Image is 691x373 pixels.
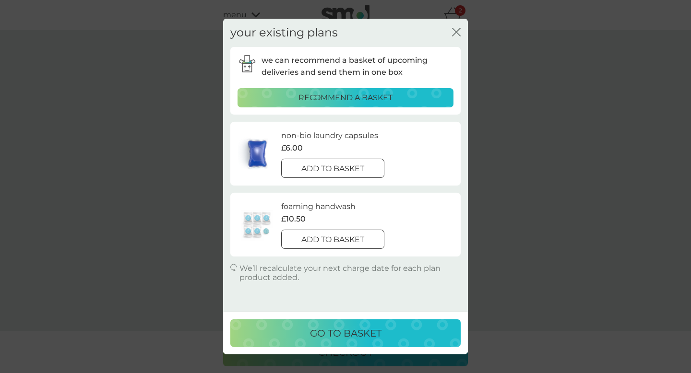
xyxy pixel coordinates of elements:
[301,163,364,175] p: add to basket
[239,264,461,282] p: We’ll recalculate your next charge date for each plan product added.
[281,213,306,225] p: £10.50
[281,129,378,142] p: non-bio laundry capsules
[238,88,453,107] button: recommend a basket
[298,92,393,104] p: recommend a basket
[281,200,356,213] p: foaming handwash
[281,230,384,249] button: add to basket
[310,326,381,341] p: go to basket
[301,233,364,246] p: add to basket
[230,26,338,40] h2: your existing plans
[230,319,461,347] button: go to basket
[262,54,453,79] p: we can recommend a basket of upcoming deliveries and send them in one box
[452,28,461,38] button: close
[281,159,384,178] button: add to basket
[281,141,303,154] p: £6.00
